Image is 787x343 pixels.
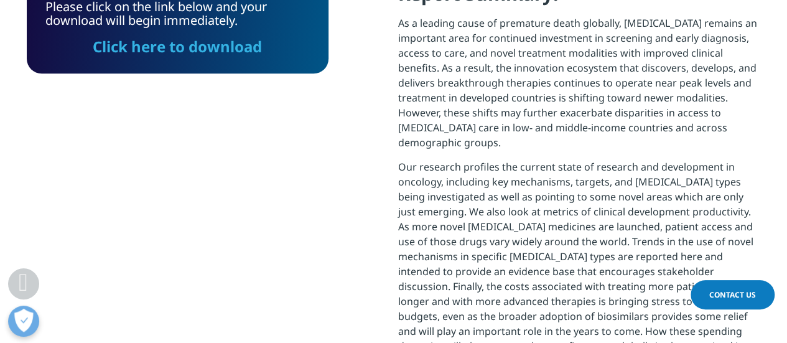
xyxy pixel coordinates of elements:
span: Contact Us [709,289,756,300]
a: Click here to download [93,36,262,57]
a: Contact Us [691,280,775,309]
button: Open Preferences [8,306,39,337]
p: As a leading cause of premature death globally, [MEDICAL_DATA] remains an important area for cont... [398,16,761,159]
